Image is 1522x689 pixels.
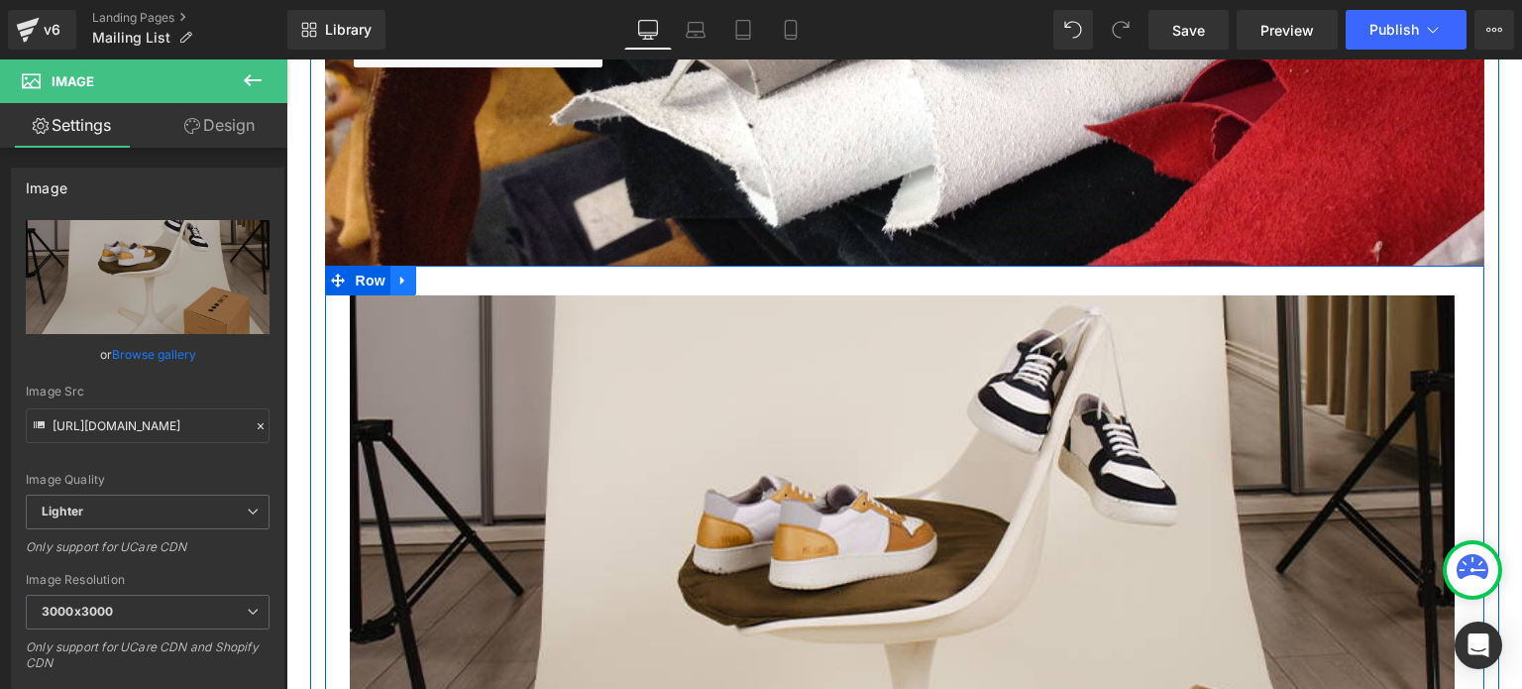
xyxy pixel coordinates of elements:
a: Landing Pages [92,10,287,26]
div: Image Resolution [26,573,270,587]
b: Lighter [42,504,83,518]
button: More [1474,10,1514,50]
div: Image Src [26,385,270,399]
a: Design [148,103,291,148]
a: Expand / Collapse [104,206,130,236]
span: Save [1172,20,1205,41]
a: Browse gallery [112,337,196,372]
a: Desktop [624,10,672,50]
button: Redo [1101,10,1141,50]
div: Open Intercom Messenger [1455,622,1502,669]
div: Only support for UCare CDN [26,539,270,568]
a: Tablet [719,10,767,50]
b: 3000x3000 [42,604,113,619]
span: Library [325,21,372,39]
span: Image [52,73,94,89]
span: Publish [1369,22,1419,38]
a: v6 [8,10,76,50]
button: Undo [1053,10,1093,50]
div: or [26,344,270,365]
a: Mobile [767,10,815,50]
a: Laptop [672,10,719,50]
div: Image [26,169,67,196]
div: v6 [40,17,64,43]
span: Mailing List [92,30,170,46]
div: Image Quality [26,473,270,487]
span: Preview [1260,20,1314,41]
a: Preview [1237,10,1338,50]
input: Link [26,408,270,443]
button: Publish [1346,10,1467,50]
div: Only support for UCare CDN and Shopify CDN [26,639,270,684]
a: New Library [287,10,385,50]
span: Row [64,206,104,236]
